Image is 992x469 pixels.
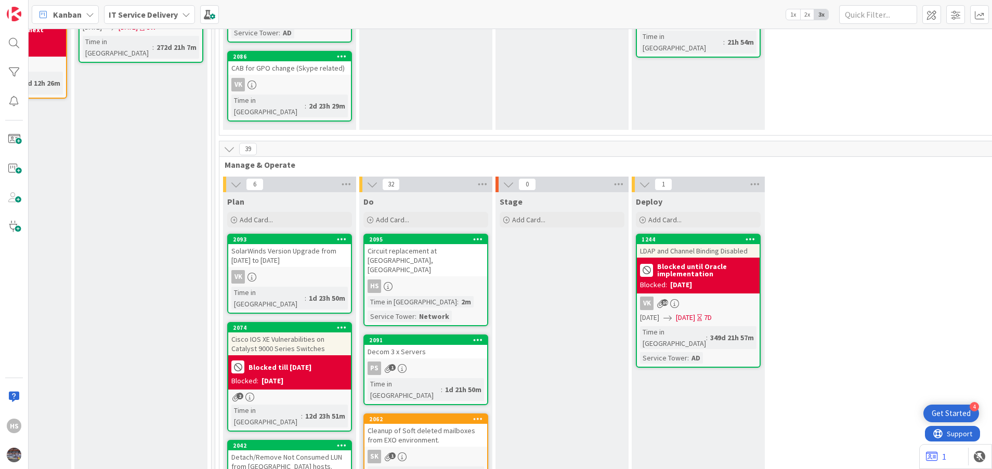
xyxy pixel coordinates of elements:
[368,378,441,401] div: Time in [GEOGRAPHIC_DATA]
[640,297,654,310] div: VK
[233,324,351,331] div: 2074
[655,178,672,191] span: 1
[249,364,311,371] b: Blocked till [DATE]
[305,100,306,112] span: :
[14,77,63,89] div: 812d 12h 26m
[689,352,703,364] div: AD
[228,52,351,75] div: 2086CAB for GPO change (Skype related)
[364,345,487,358] div: Decom 3 x Servers
[389,364,396,371] span: 1
[368,311,415,322] div: Service Tower
[636,196,662,207] span: Deploy
[814,9,828,20] span: 3x
[640,31,723,53] div: Time in [GEOGRAPHIC_DATA]
[642,236,760,243] div: 1244
[932,408,971,419] div: Get Started
[228,244,351,267] div: SolarWinds Version Upgrade from [DATE] to [DATE]
[240,215,273,224] span: Add Card...
[706,332,708,343] span: :
[389,452,396,459] span: 1
[228,235,351,267] div: 2093SolarWinds Version Upgrade from [DATE] to [DATE]
[923,405,979,422] div: Open Get Started checklist, remaining modules: 4
[237,393,243,399] span: 2
[640,326,706,349] div: Time in [GEOGRAPHIC_DATA]
[368,279,381,293] div: HS
[279,27,280,38] span: :
[459,296,474,307] div: 2m
[416,311,452,322] div: Network
[364,336,487,345] div: 2091
[228,78,351,91] div: VK
[839,5,917,24] input: Quick Filter...
[368,361,381,375] div: PS
[231,287,305,310] div: Time in [GEOGRAPHIC_DATA]
[364,336,487,358] div: 2091Decom 3 x Servers
[415,311,416,322] span: :
[228,323,351,355] div: 2074Cisco IOS XE Vulnerabilities on Catalyst 9000 Series Switches
[227,196,244,207] span: Plan
[364,414,487,447] div: 2062Cleanup of Soft deleted mailboxes from EXO environment.
[83,36,152,59] div: Time in [GEOGRAPHIC_DATA]
[306,292,348,304] div: 1d 23h 50m
[305,292,306,304] span: :
[723,36,725,48] span: :
[231,27,279,38] div: Service Tower
[661,299,668,306] span: 10
[800,9,814,20] span: 2x
[637,297,760,310] div: VK
[704,312,712,323] div: 7D
[262,376,283,386] div: [DATE]
[364,361,487,375] div: PS
[441,384,442,395] span: :
[637,244,760,258] div: LDAP and Channel Binding Disabled
[364,414,487,424] div: 2062
[233,53,351,60] div: 2086
[228,235,351,244] div: 2093
[725,36,756,48] div: 21h 54m
[233,442,351,449] div: 2042
[231,95,305,117] div: Time in [GEOGRAPHIC_DATA]
[109,9,178,20] b: IT Service Delivery
[500,196,523,207] span: Stage
[364,424,487,447] div: Cleanup of Soft deleted mailboxes from EXO environment.
[369,337,487,344] div: 2091
[364,450,487,463] div: SK
[786,9,800,20] span: 1x
[926,450,946,463] a: 1
[363,196,374,207] span: Do
[364,279,487,293] div: HS
[364,244,487,276] div: Circuit replacement at [GEOGRAPHIC_DATA], [GEOGRAPHIC_DATA]
[640,312,659,323] span: [DATE]
[306,100,348,112] div: 2d 23h 29m
[303,410,348,422] div: 12d 23h 51m
[228,323,351,332] div: 2074
[301,410,303,422] span: :
[442,384,484,395] div: 1d 21h 50m
[22,2,47,14] span: Support
[53,8,82,21] span: Kanban
[518,178,536,191] span: 0
[364,235,487,276] div: 2095Circuit replacement at [GEOGRAPHIC_DATA], [GEOGRAPHIC_DATA]
[657,263,756,277] b: Blocked until Oracle implementation
[280,27,294,38] div: AD
[369,416,487,423] div: 2062
[512,215,545,224] span: Add Card...
[648,215,682,224] span: Add Card...
[246,178,264,191] span: 6
[670,279,692,290] div: [DATE]
[231,376,258,386] div: Blocked:
[239,143,257,155] span: 39
[457,296,459,307] span: :
[228,61,351,75] div: CAB for GPO change (Skype related)
[708,332,756,343] div: 349d 21h 57m
[369,236,487,243] div: 2095
[368,296,457,307] div: Time in [GEOGRAPHIC_DATA]
[687,352,689,364] span: :
[376,215,409,224] span: Add Card...
[233,236,351,243] div: 2093
[231,270,245,284] div: VK
[364,235,487,244] div: 2095
[382,178,400,191] span: 32
[970,402,979,411] div: 4
[7,419,21,433] div: HS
